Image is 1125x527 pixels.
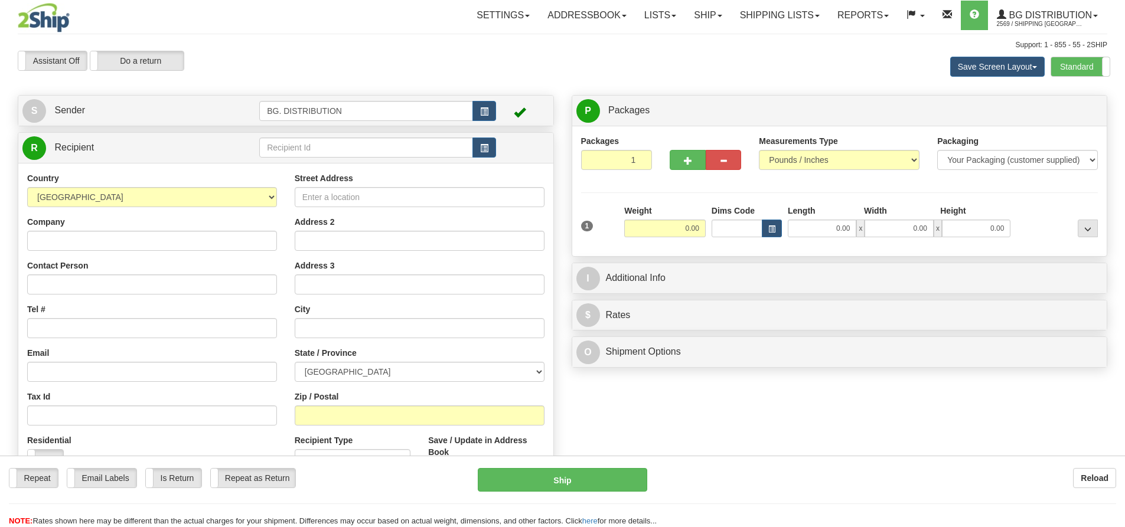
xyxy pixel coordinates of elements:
[1098,203,1124,323] iframe: chat widget
[295,347,357,359] label: State / Province
[18,51,87,70] label: Assistant Off
[576,266,1103,290] a: IAdditional Info
[478,468,647,492] button: Ship
[997,18,1085,30] span: 2569 / Shipping [GEOGRAPHIC_DATA]
[624,205,651,217] label: Weight
[28,450,63,469] label: No
[295,434,353,446] label: Recipient Type
[829,1,898,30] a: Reports
[1078,220,1098,237] div: ...
[18,3,70,32] img: logo2569.jpg
[146,469,201,487] label: Is Return
[27,216,65,228] label: Company
[27,347,49,359] label: Email
[22,99,259,123] a: S Sender
[576,303,1103,328] a: $Rates
[576,267,600,290] span: I
[27,391,50,402] label: Tax Id
[54,105,85,115] span: Sender
[539,1,635,30] a: Addressbook
[27,434,71,446] label: Residential
[576,341,600,364] span: O
[295,303,310,315] label: City
[295,187,544,207] input: Enter a location
[90,51,184,70] label: Do a return
[864,205,887,217] label: Width
[468,1,539,30] a: Settings
[259,138,473,158] input: Recipient Id
[295,216,335,228] label: Address 2
[22,136,233,160] a: R Recipient
[27,172,59,184] label: Country
[295,260,335,271] label: Address 3
[731,1,829,30] a: Shipping lists
[9,516,32,525] span: NOTE:
[211,469,295,487] label: Repeat as Return
[295,391,339,402] label: Zip / Postal
[27,260,88,271] label: Contact Person
[1073,468,1116,488] button: Reload
[934,220,942,237] span: x
[67,469,136,487] label: Email Labels
[581,135,619,147] label: Packages
[295,172,353,184] label: Street Address
[27,303,45,315] label: Tel #
[576,99,600,123] span: P
[950,57,1045,77] button: Save Screen Layout
[22,99,46,123] span: S
[18,40,1107,50] div: Support: 1 - 855 - 55 - 2SHIP
[1081,473,1108,483] b: Reload
[582,516,598,525] a: here
[988,1,1107,30] a: BG Distribution 2569 / Shipping [GEOGRAPHIC_DATA]
[54,142,94,152] span: Recipient
[608,105,650,115] span: Packages
[22,136,46,160] span: R
[788,205,816,217] label: Length
[1006,10,1092,20] span: BG Distribution
[712,205,755,217] label: Dims Code
[9,469,58,487] label: Repeat
[635,1,685,30] a: Lists
[259,101,473,121] input: Sender Id
[759,135,838,147] label: Measurements Type
[856,220,865,237] span: x
[581,221,594,231] span: 1
[1051,57,1110,76] label: Standard
[940,205,966,217] label: Height
[685,1,731,30] a: Ship
[428,434,544,458] label: Save / Update in Address Book
[576,99,1103,123] a: P Packages
[576,340,1103,364] a: OShipment Options
[576,303,600,327] span: $
[937,135,979,147] label: Packaging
